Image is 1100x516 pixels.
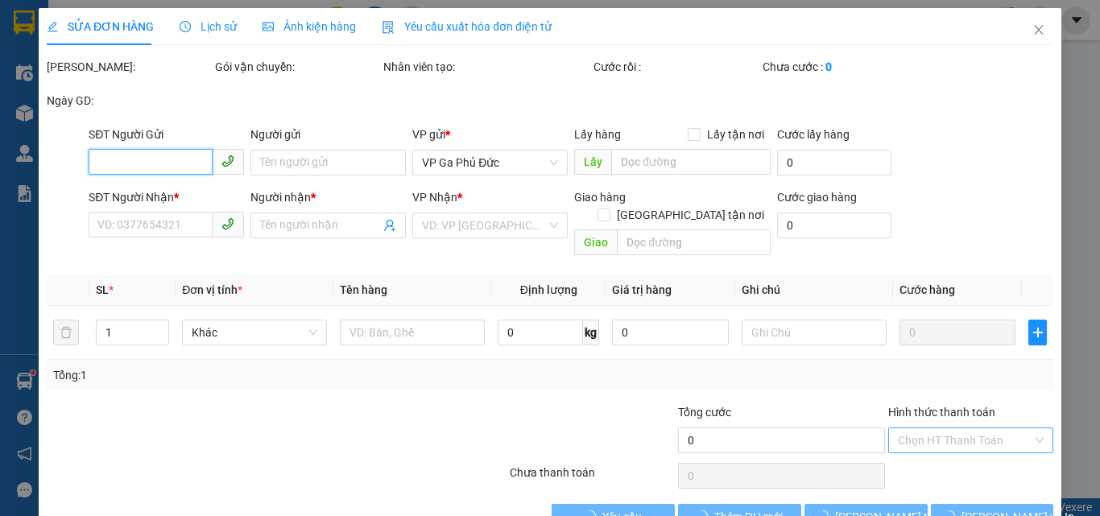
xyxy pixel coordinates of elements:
span: SỬA ĐƠN HÀNG [47,20,154,33]
input: Cước giao hàng [776,213,891,238]
div: SĐT Người Nhận [89,188,244,206]
input: Cước lấy hàng [776,150,891,175]
div: Chưa cước : [762,58,927,76]
span: Lấy [574,149,611,175]
span: [GEOGRAPHIC_DATA] tận nơi [610,206,770,224]
div: Ngày GD: [47,92,212,109]
span: Ảnh kiện hàng [263,20,356,33]
div: Tổng: 1 [53,366,426,384]
span: Lịch sử [180,20,237,33]
span: SL [96,283,109,296]
span: Lấy hàng [574,128,621,141]
th: Ghi chú [735,275,893,306]
img: icon [382,21,395,34]
span: picture [263,21,274,32]
span: Giao hàng [574,191,626,204]
input: Dọc đường [617,229,770,255]
span: user-add [383,219,396,232]
span: clock-circle [180,21,191,32]
label: Cước lấy hàng [776,128,849,141]
button: delete [53,320,79,345]
input: Ghi Chú [742,320,887,345]
span: close [1032,23,1045,36]
span: Lấy tận nơi [700,126,770,143]
button: plus [1028,320,1047,345]
span: kg [583,320,599,345]
span: Cước hàng [899,283,955,296]
div: SĐT Người Gửi [89,126,244,143]
span: Giá trị hàng [612,283,672,296]
span: Định lượng [519,283,577,296]
span: VP Nhận [412,191,457,204]
span: Yêu cầu xuất hóa đơn điện tử [382,20,552,33]
div: Nhân viên tạo: [383,58,590,76]
span: edit [47,21,58,32]
input: Dọc đường [611,149,770,175]
label: Cước giao hàng [776,191,856,204]
span: phone [221,155,234,167]
span: plus [1029,326,1046,339]
span: Đơn vị tính [182,283,242,296]
span: Tên hàng [340,283,387,296]
span: VP Ga Phủ Đức [422,151,558,175]
b: 0 [825,60,831,73]
span: Tổng cước [678,406,731,419]
label: Hình thức thanh toán [888,406,995,419]
div: [PERSON_NAME]: [47,58,212,76]
input: VD: Bàn, Ghế [340,320,485,345]
div: Chưa thanh toán [508,464,676,492]
input: 0 [899,320,1015,345]
div: Người nhận [250,188,406,206]
span: Giao [574,229,617,255]
div: Cước rồi : [593,58,759,76]
span: phone [221,217,234,230]
div: Người gửi [250,126,406,143]
div: Gói vận chuyển: [215,58,380,76]
button: Close [1016,8,1061,53]
span: Khác [192,320,317,345]
div: VP gửi [412,126,568,143]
